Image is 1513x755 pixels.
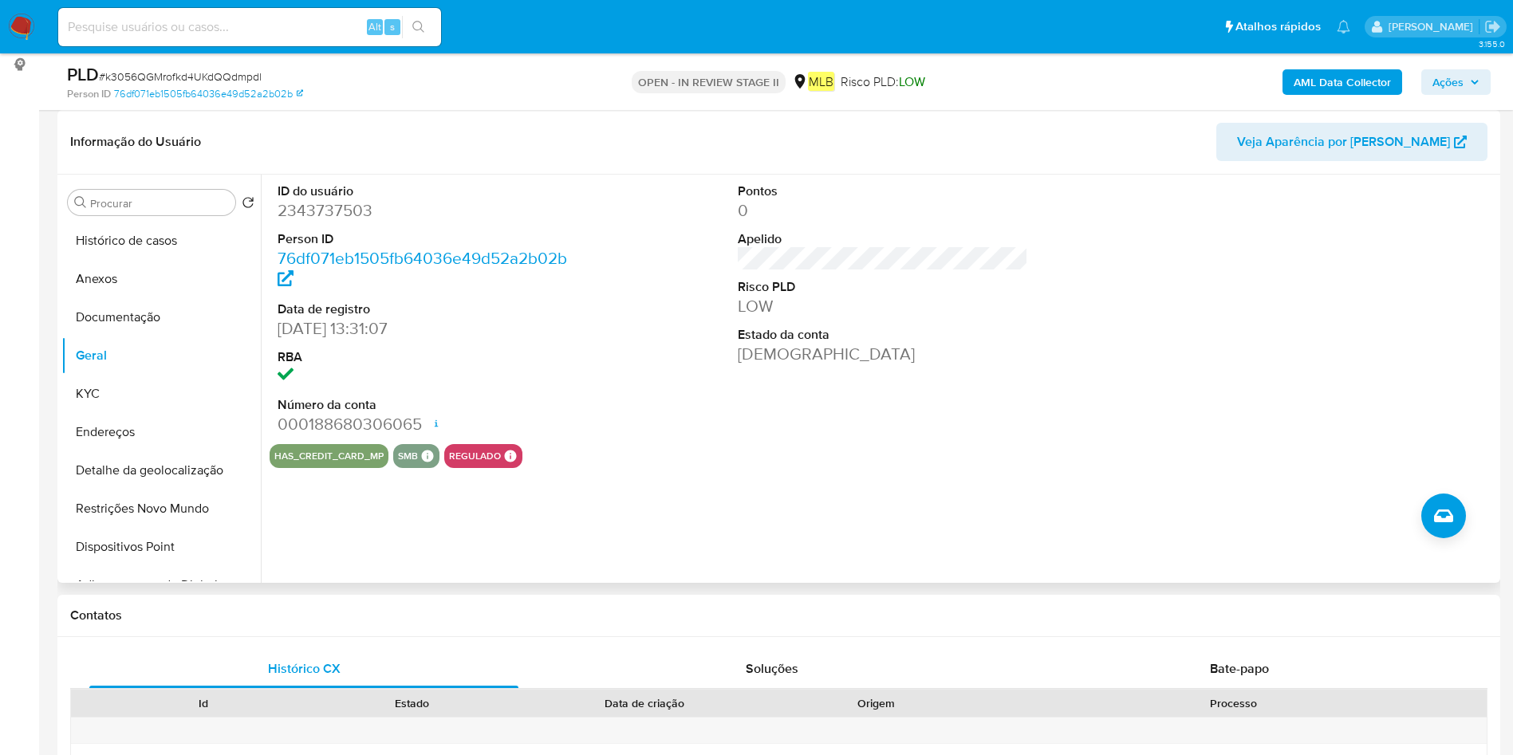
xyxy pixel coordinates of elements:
[449,453,501,459] button: regulado
[738,278,1029,296] dt: Risco PLD
[1237,123,1450,161] span: Veja Aparência por [PERSON_NAME]
[738,326,1029,344] dt: Estado da conta
[899,73,925,91] span: LOW
[1216,123,1487,161] button: Veja Aparência por [PERSON_NAME]
[61,336,261,375] button: Geral
[61,260,261,298] button: Anexos
[61,528,261,566] button: Dispositivos Point
[61,222,261,260] button: Histórico de casos
[1294,69,1391,95] b: AML Data Collector
[738,199,1029,222] dd: 0
[738,230,1029,248] dt: Apelido
[278,246,567,292] a: 76df071eb1505fb64036e49d52a2b02b
[390,19,395,34] span: s
[90,196,229,210] input: Procurar
[67,61,99,87] b: PLD
[61,375,261,413] button: KYC
[61,566,261,604] button: Adiantamentos de Dinheiro
[278,199,569,222] dd: 2343737503
[278,413,569,435] dd: 000188680306065
[319,695,506,711] div: Estado
[110,695,297,711] div: Id
[278,396,569,414] dt: Número da conta
[1484,18,1501,35] a: Sair
[528,695,761,711] div: Data de criação
[1479,37,1505,50] span: 3.155.0
[808,72,834,91] em: MLB
[783,695,970,711] div: Origem
[61,490,261,528] button: Restrições Novo Mundo
[268,659,341,678] span: Histórico CX
[278,348,569,366] dt: RBA
[738,295,1029,317] dd: LOW
[58,17,441,37] input: Pesquise usuários ou casos...
[841,73,925,91] span: Risco PLD:
[402,16,435,38] button: search-icon
[992,695,1476,711] div: Processo
[1421,69,1491,95] button: Ações
[278,301,569,318] dt: Data de registro
[67,87,111,101] b: Person ID
[242,196,254,214] button: Retornar ao pedido padrão
[738,183,1029,200] dt: Pontos
[632,71,786,93] p: OPEN - IN REVIEW STAGE II
[99,69,262,85] span: # k3056QGMrofkd4UKdQQdmpdl
[278,183,569,200] dt: ID do usuário
[61,298,261,336] button: Documentação
[70,134,201,150] h1: Informação do Usuário
[398,453,418,459] button: smb
[61,451,261,490] button: Detalhe da geolocalização
[1337,20,1350,33] a: Notificações
[70,608,1487,623] h1: Contatos
[1389,19,1479,34] p: juliane.miranda@mercadolivre.com
[278,230,569,248] dt: Person ID
[1210,659,1269,678] span: Bate-papo
[274,453,384,459] button: has_credit_card_mp
[114,87,303,101] a: 76df071eb1505fb64036e49d52a2b02b
[61,413,261,451] button: Endereços
[1283,69,1402,95] button: AML Data Collector
[738,343,1029,365] dd: [DEMOGRAPHIC_DATA]
[368,19,381,34] span: Alt
[1432,69,1464,95] span: Ações
[278,317,569,340] dd: [DATE] 13:31:07
[746,659,798,678] span: Soluções
[1235,18,1321,35] span: Atalhos rápidos
[74,196,87,209] button: Procurar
